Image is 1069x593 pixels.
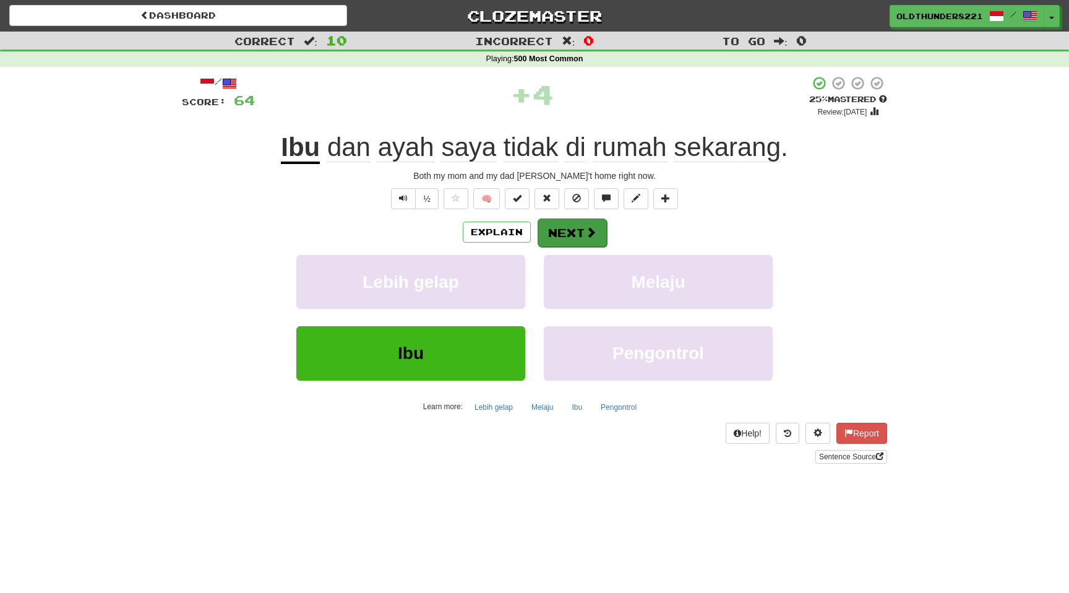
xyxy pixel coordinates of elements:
[296,326,525,380] button: Ibu
[389,188,439,209] div: Text-to-speech controls
[326,33,347,48] span: 10
[182,76,255,91] div: /
[674,132,781,162] span: sekarang
[473,188,500,209] button: 🧠
[505,188,530,209] button: Set this sentence to 100% Mastered (alt+m)
[538,219,607,247] button: Next
[234,35,295,47] span: Correct
[564,188,589,209] button: Ignore sentence (alt+i)
[468,398,520,417] button: Lebih gelap
[593,132,667,162] span: rumah
[296,255,525,309] button: Lebih gelap
[653,188,678,209] button: Add to collection (alt+a)
[624,188,648,209] button: Edit sentence (alt+d)
[631,272,685,292] span: Melaju
[583,33,594,48] span: 0
[809,94,887,105] div: Mastered
[441,132,496,162] span: saya
[510,76,532,113] span: +
[896,11,983,22] span: OldThunder8221
[776,423,799,444] button: Round history (alt+y)
[182,97,226,107] span: Score:
[234,92,255,108] span: 64
[366,5,703,27] a: Clozemaster
[378,132,434,162] span: ayah
[415,188,439,209] button: ½
[809,94,828,104] span: 25 %
[9,5,347,26] a: Dashboard
[182,170,887,182] div: Both my mom and my dad [PERSON_NAME]'t home right now.
[327,132,371,162] span: dan
[391,188,416,209] button: Play sentence audio (ctl+space)
[423,402,463,411] small: Learn more:
[320,132,788,162] span: .
[444,188,468,209] button: Favorite sentence (alt+f)
[281,132,320,164] u: Ibu
[565,398,589,417] button: Ibu
[565,132,586,162] span: di
[890,5,1044,27] a: OldThunder8221 /
[525,398,560,417] button: Melaju
[534,188,559,209] button: Reset to 0% Mastered (alt+r)
[612,344,704,363] span: Pengontrol
[513,54,583,63] strong: 500 Most Common
[836,423,887,444] button: Report
[594,398,643,417] button: Pengontrol
[398,344,424,363] span: Ibu
[544,255,773,309] button: Melaju
[815,450,887,464] a: Sentence Source
[774,36,788,46] span: :
[304,36,317,46] span: :
[463,222,531,243] button: Explain
[544,326,773,380] button: Pengontrol
[504,132,559,162] span: tidak
[818,108,867,116] small: Review: [DATE]
[796,33,807,48] span: 0
[722,35,765,47] span: To go
[1010,10,1016,19] span: /
[532,79,554,110] span: 4
[594,188,619,209] button: Discuss sentence (alt+u)
[475,35,553,47] span: Incorrect
[726,423,770,444] button: Help!
[562,36,575,46] span: :
[363,272,459,292] span: Lebih gelap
